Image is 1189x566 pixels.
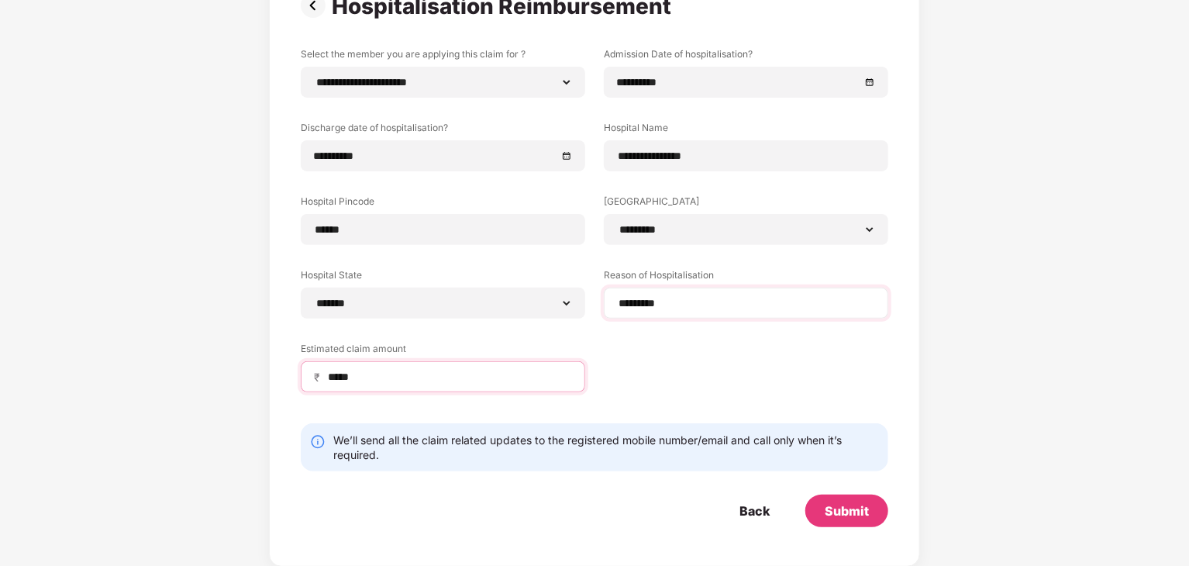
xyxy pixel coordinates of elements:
[333,433,879,462] div: We’ll send all the claim related updates to the registered mobile number/email and call only when...
[301,268,585,288] label: Hospital State
[301,121,585,140] label: Discharge date of hospitalisation?
[301,47,585,67] label: Select the member you are applying this claim for ?
[301,342,585,361] label: Estimated claim amount
[310,434,326,450] img: svg+xml;base64,PHN2ZyBpZD0iSW5mby0yMHgyMCIgeG1sbnM9Imh0dHA6Ly93d3cudzMub3JnLzIwMDAvc3ZnIiB3aWR0aD...
[604,121,888,140] label: Hospital Name
[604,47,888,67] label: Admission Date of hospitalisation?
[604,268,888,288] label: Reason of Hospitalisation
[314,370,326,385] span: ₹
[301,195,585,214] label: Hospital Pincode
[825,502,869,519] div: Submit
[739,502,770,519] div: Back
[604,195,888,214] label: [GEOGRAPHIC_DATA]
